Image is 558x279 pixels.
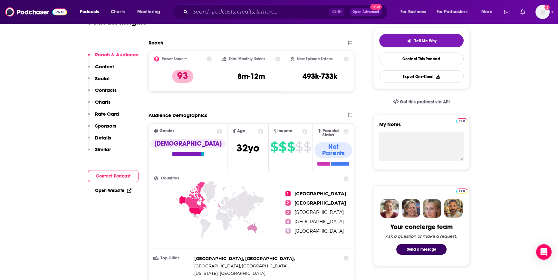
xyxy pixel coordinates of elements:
[95,52,139,58] p: Reach & Audience
[444,199,463,218] img: Jon Profile
[229,57,265,61] h2: Total Monthly Listens
[95,63,114,70] p: Content
[456,118,467,123] img: Podchaser Pro
[194,262,289,270] span: ,
[88,99,111,111] button: Charts
[407,38,412,43] img: tell me why sparkle
[194,263,288,268] span: [GEOGRAPHIC_DATA], [GEOGRAPHIC_DATA]
[481,7,492,16] span: More
[194,255,295,262] span: ,
[194,271,265,276] span: [US_STATE], [GEOGRAPHIC_DATA]
[150,139,226,148] div: [DEMOGRAPHIC_DATA]
[535,5,550,19] img: User Profile
[303,142,311,152] span: $
[329,8,344,16] span: Ctrl K
[88,63,114,75] button: Content
[88,75,110,87] button: Social
[88,135,111,147] button: Details
[477,7,500,17] button: open menu
[179,5,394,19] div: Search podcasts, credits, & more...
[133,7,168,17] button: open menu
[437,7,467,16] span: For Podcasters
[294,209,344,215] span: [GEOGRAPHIC_DATA]
[237,129,245,133] span: Age
[294,219,344,225] span: [GEOGRAPHIC_DATA]
[379,70,464,83] button: Export One-Sheet
[95,111,119,117] p: Rate Card
[414,38,437,43] span: Tell Me Why
[88,52,139,63] button: Reach & Audience
[294,200,346,206] span: [GEOGRAPHIC_DATA]
[295,142,303,152] span: $
[390,223,453,231] div: Your concierge team
[352,10,379,14] span: Open Advanced
[149,112,207,118] h2: Audience Demographics
[95,146,111,152] p: Similar
[379,53,464,65] a: Contact This Podcast
[287,142,295,152] span: $
[161,176,179,180] span: Countries
[88,146,111,158] button: Similar
[95,75,110,82] p: Social
[285,191,291,196] span: 1
[544,5,550,10] svg: Add a profile image
[277,129,292,133] span: Income
[172,70,193,83] p: 93
[423,199,441,218] img: Jules Profile
[270,142,278,152] span: $
[400,99,450,105] span: Get this podcast via API
[190,7,329,17] input: Search podcasts, credits, & more...
[237,72,265,81] h3: 8m-12m
[536,244,552,260] div: Open Intercom Messenger
[294,191,346,197] span: [GEOGRAPHIC_DATA]
[88,87,117,99] button: Contacts
[5,6,67,18] img: Podchaser - Follow, Share and Rate Podcasts
[159,129,174,133] span: Gender
[95,135,111,141] p: Details
[379,121,464,132] label: My Notes
[379,34,464,47] button: tell me why sparkleTell Me Why
[502,6,513,17] a: Show notifications dropdown
[535,5,550,19] button: Show profile menu
[432,7,477,17] button: open menu
[154,256,192,260] h3: Top Cities
[88,111,119,123] button: Rate Card
[396,7,434,17] button: open menu
[111,7,125,16] span: Charts
[380,199,399,218] img: Sydney Profile
[285,228,291,234] span: 5
[314,142,352,158] div: Not Parents
[95,188,131,193] a: Open Website
[303,72,337,81] h3: 493k-733k
[107,7,129,17] a: Charts
[322,129,342,137] span: Parental Status
[162,57,187,61] h2: Power Score™
[401,199,420,218] img: Barbara Profile
[95,87,117,93] p: Contacts
[396,244,447,255] button: Send a message
[88,170,139,182] button: Contact Podcast
[294,228,344,234] span: [GEOGRAPHIC_DATA]
[350,8,382,16] button: Open AdvancedNew
[95,123,116,129] p: Sponsors
[194,270,266,277] span: ,
[297,57,332,61] h2: New Episode Listens
[88,123,116,135] button: Sponsors
[388,94,455,110] a: Get this podcast via API
[285,210,291,215] span: 3
[95,99,111,105] p: Charts
[456,188,467,194] img: Podchaser Pro
[137,7,160,16] span: Monitoring
[370,4,382,10] span: New
[386,234,457,239] div: Ask a question or make a request.
[456,188,467,194] a: Pro website
[285,219,291,224] span: 4
[518,6,528,17] a: Show notifications dropdown
[279,142,286,152] span: $
[75,7,107,17] button: open menu
[535,5,550,19] span: Logged in as BenLaurro
[456,117,467,123] a: Pro website
[400,7,426,16] span: For Business
[236,142,259,154] span: 32 yo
